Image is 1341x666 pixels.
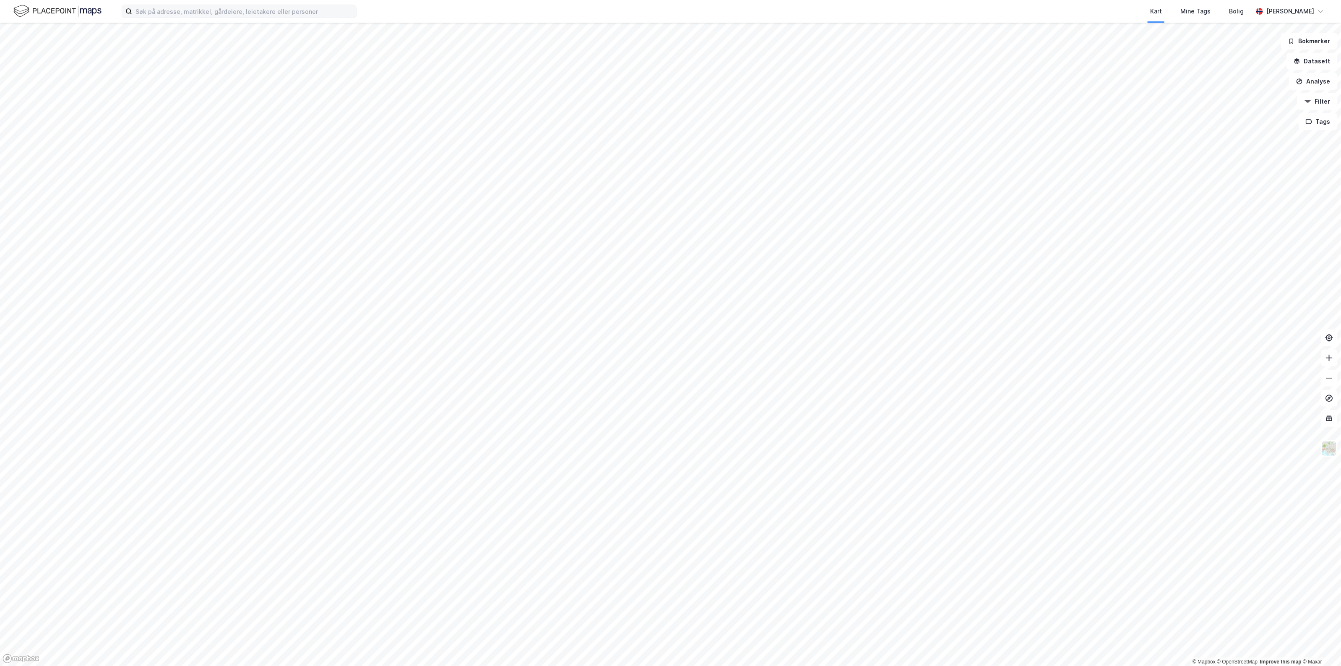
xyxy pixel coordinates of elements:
[1217,659,1258,665] a: OpenStreetMap
[1193,659,1216,665] a: Mapbox
[1180,6,1211,16] div: Mine Tags
[1297,93,1338,110] button: Filter
[1286,53,1338,70] button: Datasett
[1281,33,1338,50] button: Bokmerker
[1299,626,1341,666] iframe: Chat Widget
[1260,659,1302,665] a: Improve this map
[1266,6,1314,16] div: [PERSON_NAME]
[1321,441,1337,457] img: Z
[3,654,39,663] a: Mapbox homepage
[1299,113,1338,130] button: Tags
[1150,6,1162,16] div: Kart
[13,4,102,18] img: logo.f888ab2527a4732fd821a326f86c7f29.svg
[132,5,356,18] input: Søk på adresse, matrikkel, gårdeiere, leietakere eller personer
[1229,6,1244,16] div: Bolig
[1289,73,1338,90] button: Analyse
